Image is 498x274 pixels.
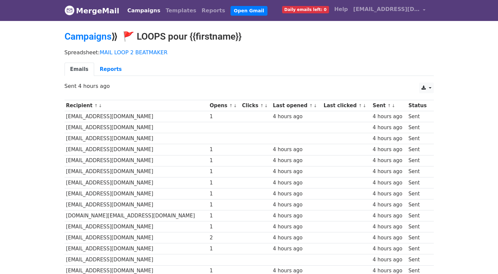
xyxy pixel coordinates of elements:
td: Sent [407,243,430,254]
a: ↓ [98,103,102,108]
div: 4 hours ago [373,135,405,142]
a: Campaigns [65,31,111,42]
a: MAIL LOOP 2 BEATMAKER [100,49,168,56]
div: 4 hours ago [273,157,320,164]
td: [EMAIL_ADDRESS][DOMAIN_NAME] [65,133,208,144]
td: [EMAIL_ADDRESS][DOMAIN_NAME] [65,155,208,166]
th: Recipient [65,100,208,111]
div: 4 hours ago [373,146,405,153]
div: 1 [210,212,239,220]
a: ↑ [229,103,233,108]
a: Open Gmail [231,6,267,16]
div: 4 hours ago [373,168,405,175]
div: 1 [210,201,239,209]
a: Reports [94,63,127,76]
a: ↓ [363,103,366,108]
img: MergeMail logo [65,5,75,15]
div: 1 [210,245,239,253]
div: 4 hours ago [273,146,320,153]
td: Sent [407,177,430,188]
div: 4 hours ago [373,234,405,242]
a: ↑ [358,103,362,108]
div: 4 hours ago [373,245,405,253]
td: Sent [407,232,430,243]
td: [EMAIL_ADDRESS][DOMAIN_NAME] [65,177,208,188]
div: 4 hours ago [273,234,320,242]
td: Sent [407,188,430,199]
div: 4 hours ago [373,212,405,220]
a: Emails [65,63,94,76]
td: [EMAIL_ADDRESS][DOMAIN_NAME] [65,243,208,254]
td: Sent [407,221,430,232]
div: 1 [210,168,239,175]
td: [EMAIL_ADDRESS][DOMAIN_NAME] [65,232,208,243]
a: ↓ [313,103,317,108]
a: ↑ [94,103,98,108]
div: 4 hours ago [373,113,405,121]
a: [EMAIL_ADDRESS][DOMAIN_NAME] [351,3,428,18]
th: Status [407,100,430,111]
a: ↓ [392,103,395,108]
a: MergeMail [65,4,119,18]
td: Sent [407,144,430,155]
td: Sent [407,210,430,221]
div: 1 [210,113,239,121]
a: Reports [199,4,228,17]
div: 4 hours ago [273,168,320,175]
a: Templates [163,4,199,17]
div: 4 hours ago [273,201,320,209]
div: 4 hours ago [273,179,320,187]
td: [DOMAIN_NAME][EMAIL_ADDRESS][DOMAIN_NAME] [65,210,208,221]
a: ↑ [309,103,313,108]
div: 4 hours ago [273,223,320,231]
div: 1 [210,179,239,187]
td: [EMAIL_ADDRESS][DOMAIN_NAME] [65,199,208,210]
div: 4 hours ago [273,245,320,253]
a: ↑ [260,103,264,108]
div: 4 hours ago [373,157,405,164]
th: Last opened [271,100,322,111]
h2: ⟫ 🚩 LOOPS pour {{firstname}} [65,31,434,42]
td: [EMAIL_ADDRESS][DOMAIN_NAME] [65,221,208,232]
span: [EMAIL_ADDRESS][DOMAIN_NAME] [353,5,420,13]
td: [EMAIL_ADDRESS][DOMAIN_NAME] [65,188,208,199]
div: 1 [210,146,239,153]
a: ↓ [264,103,268,108]
td: [EMAIL_ADDRESS][DOMAIN_NAME] [65,111,208,122]
a: Daily emails left: 0 [279,3,332,16]
td: [EMAIL_ADDRESS][DOMAIN_NAME] [65,122,208,133]
td: [EMAIL_ADDRESS][DOMAIN_NAME] [65,144,208,155]
td: Sent [407,254,430,265]
td: [EMAIL_ADDRESS][DOMAIN_NAME] [65,254,208,265]
td: Sent [407,111,430,122]
td: Sent [407,166,430,177]
div: 4 hours ago [373,179,405,187]
div: 1 [210,157,239,164]
iframe: Chat Widget [465,242,498,274]
div: 1 [210,190,239,198]
div: 2 [210,234,239,242]
div: 4 hours ago [373,190,405,198]
a: Help [332,3,351,16]
th: Last clicked [322,100,371,111]
div: 4 hours ago [273,113,320,121]
a: ↓ [233,103,237,108]
div: 4 hours ago [373,124,405,132]
div: 4 hours ago [273,212,320,220]
a: Campaigns [125,4,163,17]
div: 4 hours ago [373,201,405,209]
p: Sent 4 hours ago [65,83,434,90]
div: 1 [210,223,239,231]
td: Sent [407,199,430,210]
td: Sent [407,133,430,144]
span: Daily emails left: 0 [282,6,329,13]
div: 4 hours ago [373,256,405,264]
td: [EMAIL_ADDRESS][DOMAIN_NAME] [65,166,208,177]
div: 4 hours ago [373,223,405,231]
th: Clicks [241,100,271,111]
div: 4 hours ago [273,190,320,198]
td: Sent [407,155,430,166]
td: Sent [407,122,430,133]
div: Widget de chat [465,242,498,274]
p: Spreadsheet: [65,49,434,56]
